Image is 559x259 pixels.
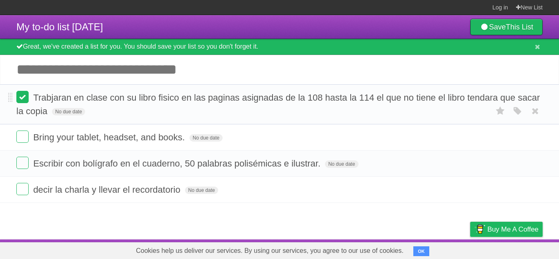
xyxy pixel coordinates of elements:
label: Done [16,131,29,143]
span: Cookies help us deliver our services. By using our services, you agree to our use of cookies. [128,243,412,259]
span: No due date [325,160,358,168]
span: No due date [189,134,223,142]
span: No due date [52,108,85,115]
a: SaveThis List [470,19,543,35]
a: Privacy [460,241,481,257]
label: Done [16,183,29,195]
button: OK [413,246,429,256]
span: Buy me a coffee [487,222,539,236]
label: Done [16,157,29,169]
a: Suggest a feature [491,241,543,257]
img: Buy me a coffee [474,222,485,236]
a: Developers [388,241,422,257]
span: decir la charla y llevar el recordatorio [33,185,183,195]
label: Star task [493,104,508,118]
span: Trabjaran en clase con su libro fisico en las paginas asignadas de la 108 hasta la 114 el que no ... [16,92,540,116]
span: Bring your tablet, headset, and books. [33,132,187,142]
b: This List [506,23,533,31]
label: Done [16,91,29,103]
a: Buy me a coffee [470,222,543,237]
a: Terms [432,241,450,257]
a: About [361,241,379,257]
span: No due date [185,187,218,194]
span: My to-do list [DATE] [16,21,103,32]
span: Escribir con bolígrafo en el cuaderno, 50 palabras polisémicas e ilustrar. [33,158,322,169]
